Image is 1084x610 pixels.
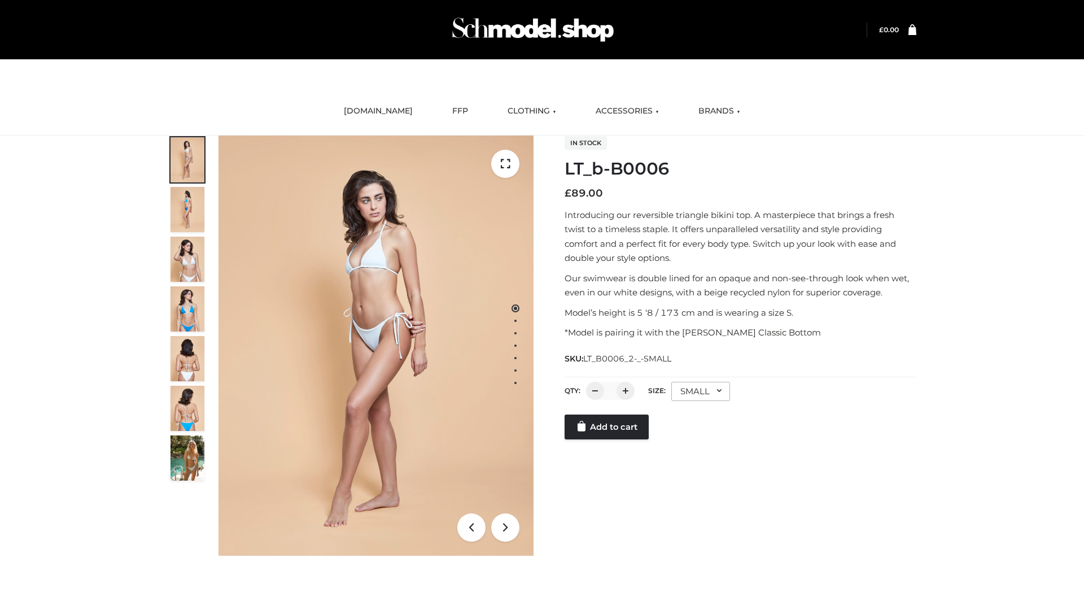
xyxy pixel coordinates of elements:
a: £0.00 [879,25,899,34]
a: BRANDS [690,99,749,124]
label: Size: [648,386,666,395]
img: Schmodel Admin 964 [448,7,618,52]
span: £ [879,25,884,34]
label: QTY: [565,386,580,395]
img: ArielClassicBikiniTop_CloudNine_AzureSky_OW114ECO_2-scaled.jpg [171,187,204,232]
p: Introducing our reversible triangle bikini top. A masterpiece that brings a fresh twist to a time... [565,208,916,265]
span: £ [565,187,571,199]
bdi: 89.00 [565,187,603,199]
a: ACCESSORIES [587,99,667,124]
img: ArielClassicBikiniTop_CloudNine_AzureSky_OW114ECO_3-scaled.jpg [171,237,204,282]
img: ArielClassicBikiniTop_CloudNine_AzureSky_OW114ECO_1 [218,136,534,556]
a: Add to cart [565,415,649,439]
p: *Model is pairing it with the [PERSON_NAME] Classic Bottom [565,325,916,340]
img: ArielClassicBikiniTop_CloudNine_AzureSky_OW114ECO_8-scaled.jpg [171,386,204,431]
h1: LT_b-B0006 [565,159,916,179]
a: [DOMAIN_NAME] [335,99,421,124]
bdi: 0.00 [879,25,899,34]
div: SMALL [671,382,730,401]
a: FFP [444,99,477,124]
p: Model’s height is 5 ‘8 / 173 cm and is wearing a size S. [565,306,916,320]
img: ArielClassicBikiniTop_CloudNine_AzureSky_OW114ECO_1-scaled.jpg [171,137,204,182]
span: In stock [565,136,607,150]
img: ArielClassicBikiniTop_CloudNine_AzureSky_OW114ECO_7-scaled.jpg [171,336,204,381]
span: LT_B0006_2-_-SMALL [583,354,671,364]
img: Arieltop_CloudNine_AzureSky2.jpg [171,435,204,481]
span: SKU: [565,352,672,365]
p: Our swimwear is double lined for an opaque and non-see-through look when wet, even in our white d... [565,271,916,300]
img: ArielClassicBikiniTop_CloudNine_AzureSky_OW114ECO_4-scaled.jpg [171,286,204,332]
a: CLOTHING [499,99,565,124]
